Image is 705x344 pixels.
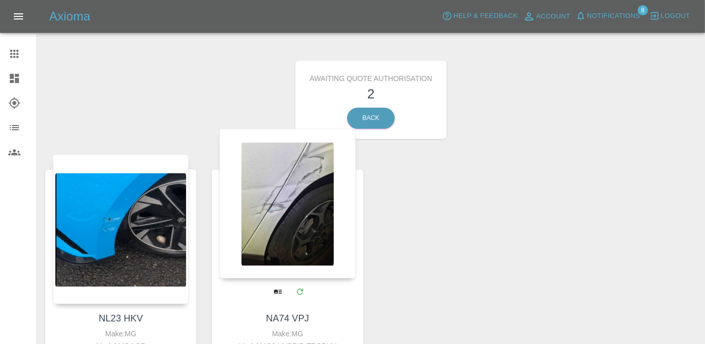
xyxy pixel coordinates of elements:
h6: Awaiting Quote Authorisation [303,68,439,84]
span: Notifications [587,10,640,22]
h3: 2 [303,84,439,104]
span: 8 [638,5,648,15]
div: Make: MG [222,328,353,340]
span: Logout [661,10,690,22]
div: Make: MG [55,328,186,340]
a: Back [347,108,395,129]
button: Logout [647,8,693,24]
a: Modify [289,281,310,302]
a: NA74 VPJ [266,313,309,323]
a: Account [520,8,573,25]
span: Account [536,11,571,23]
button: Open drawer [6,4,31,29]
h5: Axioma [49,8,90,25]
span: Help & Feedback [453,10,517,22]
button: Notifications [573,8,643,24]
a: NL23 HKV [99,313,143,323]
button: Help & Feedback [439,8,520,24]
a: View [267,281,288,302]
